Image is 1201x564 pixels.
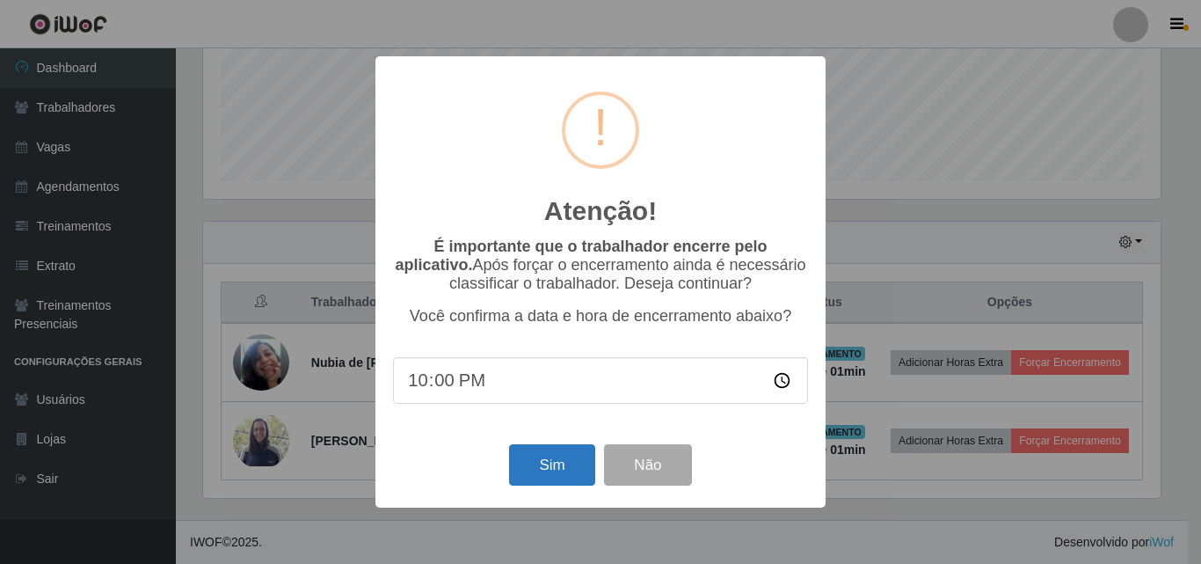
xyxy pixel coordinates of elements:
[393,307,808,326] p: Você confirma a data e hora de encerramento abaixo?
[509,444,594,486] button: Sim
[395,238,767,274] b: É importante que o trabalhador encerre pelo aplicativo.
[544,195,657,227] h2: Atenção!
[604,444,691,486] button: Não
[393,238,808,293] p: Após forçar o encerramento ainda é necessário classificar o trabalhador. Deseja continuar?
